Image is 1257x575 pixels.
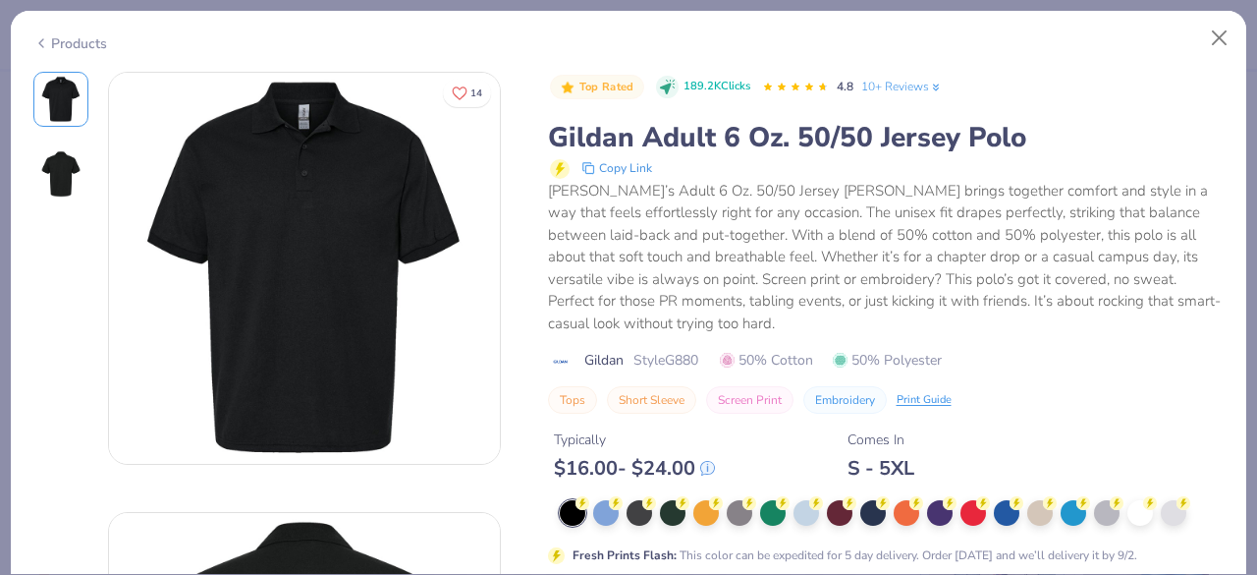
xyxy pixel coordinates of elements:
[33,33,107,54] div: Products
[573,547,677,563] strong: Fresh Prints Flash :
[550,75,644,100] button: Badge Button
[579,82,634,92] span: Top Rated
[847,456,914,481] div: S - 5XL
[548,180,1225,335] div: [PERSON_NAME]’s Adult 6 Oz. 50/50 Jersey [PERSON_NAME] brings together comfort and style in a way...
[573,546,1137,564] div: This color can be expedited for 5 day delivery. Order [DATE] and we’ll delivery it by 9/2.
[109,73,500,464] img: Front
[554,456,715,481] div: $ 16.00 - $ 24.00
[847,430,914,450] div: Comes In
[633,350,698,371] span: Style G880
[720,350,813,371] span: 50% Cotton
[548,354,574,370] img: brand logo
[584,350,624,371] span: Gildan
[1201,20,1238,57] button: Close
[37,150,84,198] img: Back
[833,350,942,371] span: 50% Polyester
[575,156,658,180] button: copy to clipboard
[897,392,952,409] div: Print Guide
[607,386,696,414] button: Short Sleeve
[548,119,1225,156] div: Gildan Adult 6 Oz. 50/50 Jersey Polo
[803,386,887,414] button: Embroidery
[560,80,575,95] img: Top Rated sort
[443,79,491,107] button: Like
[470,88,482,98] span: 14
[554,430,715,450] div: Typically
[762,72,829,103] div: 4.8 Stars
[706,386,793,414] button: Screen Print
[861,78,943,95] a: 10+ Reviews
[683,79,750,95] span: 189.2K Clicks
[837,79,853,94] span: 4.8
[548,386,597,414] button: Tops
[37,76,84,123] img: Front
